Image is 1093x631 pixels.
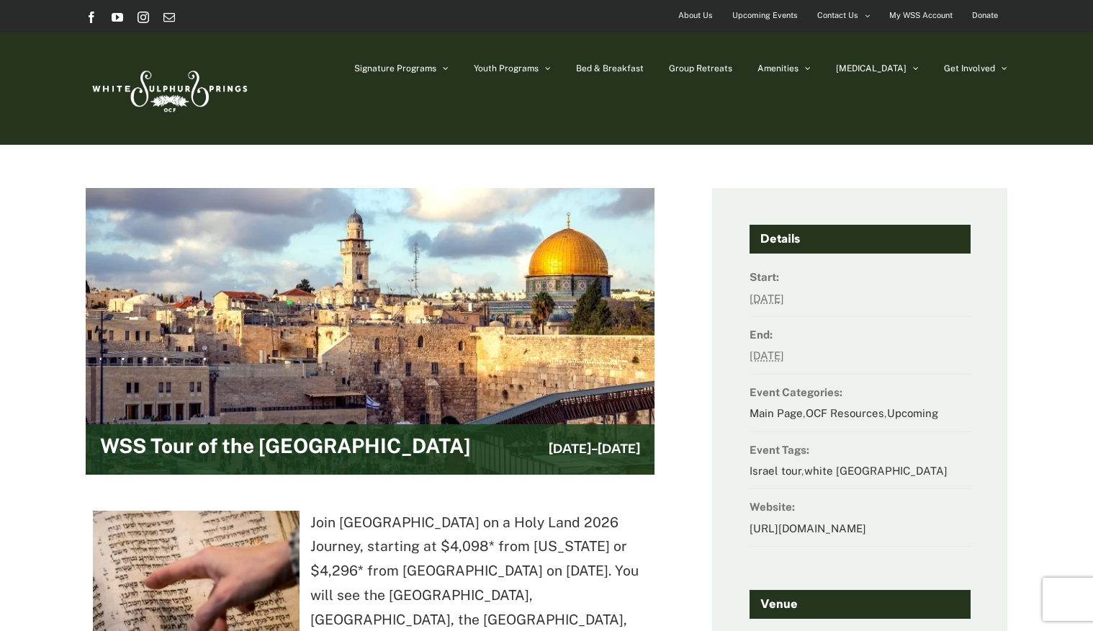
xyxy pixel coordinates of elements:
a: [MEDICAL_DATA] [836,32,919,104]
span: Group Retreats [669,64,732,73]
span: Youth Programs [474,64,539,73]
abbr: 2026-03-03 [750,349,784,362]
span: [DATE] [598,441,640,457]
span: Bed & Breakfast [576,64,644,73]
abbr: 2026-02-22 [750,292,784,305]
span: Amenities [757,64,799,73]
dt: Event Categories: [750,382,971,403]
a: OCF Resources [806,407,884,419]
span: Get Involved [944,64,995,73]
h4: Venue [750,590,971,619]
a: Group Retreats [669,32,732,104]
img: White Sulphur Springs Logo [86,55,251,122]
dt: Event Tags: [750,439,971,460]
span: Upcoming Events [732,5,798,26]
a: Israel tour [750,465,801,477]
dt: Start: [750,267,971,287]
dd: , , [750,403,971,431]
span: My WSS Account [889,5,953,26]
h4: Details [750,225,971,254]
a: white [GEOGRAPHIC_DATA] [804,465,948,477]
a: Signature Programs [354,32,449,104]
dt: Website: [750,496,971,517]
a: Youth Programs [474,32,551,104]
nav: Main Menu [354,32,1007,104]
a: Upcoming [887,407,938,419]
dd: , [750,460,971,489]
dt: End: [750,324,971,345]
span: About Us [678,5,713,26]
a: Amenities [757,32,811,104]
span: Donate [972,5,998,26]
span: Signature Programs [354,64,436,73]
span: [MEDICAL_DATA] [836,64,907,73]
span: Contact Us [817,5,858,26]
span: [DATE] [549,441,591,457]
a: Main Page [750,407,803,419]
a: Bed & Breakfast [576,32,644,104]
a: [URL][DOMAIN_NAME] [750,522,866,534]
a: Get Involved [944,32,1007,104]
h3: - [549,439,640,459]
h2: WSS Tour of the [GEOGRAPHIC_DATA] [100,435,470,464]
